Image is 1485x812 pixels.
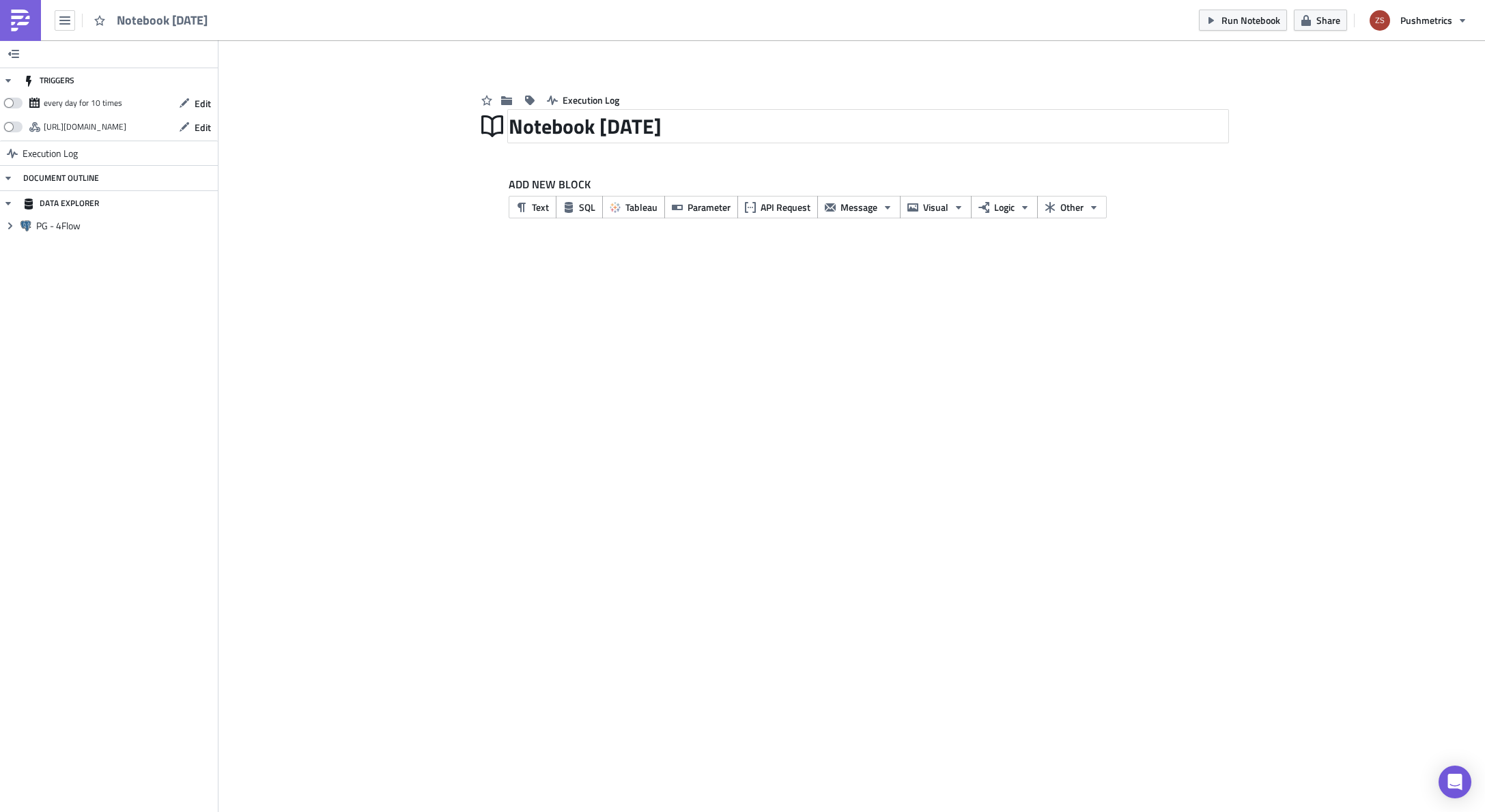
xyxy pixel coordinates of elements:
button: Logic [971,196,1038,218]
span: Tableau [625,200,657,214]
span: Pushmetrics [1400,13,1452,27]
span: Execution Log [23,141,78,166]
button: Execution Log [540,89,626,111]
button: Visual [900,196,972,218]
button: Edit [172,93,218,114]
span: SQL [579,200,595,214]
span: PG - 4Flow [36,220,214,232]
span: Text [532,200,549,214]
span: Edit [195,96,211,111]
button: Other [1037,196,1107,218]
button: Run Notebook [1199,10,1287,31]
span: Visual [923,200,948,214]
div: every day for 10 times [44,93,122,113]
button: Text [509,196,556,218]
span: API Request [761,200,810,214]
button: SQL [556,196,603,218]
div: DATA EXPLORER [23,191,99,216]
label: ADD NEW BLOCK [509,176,1228,192]
span: Share [1316,13,1340,27]
span: Run Notebook [1221,13,1280,27]
div: TRIGGERS [23,68,74,93]
span: Other [1060,200,1084,214]
div: https://4flow.pushmetrics.io/api/v1/report/zBL21GOrKY/webhook?token=7c073ef3d3d347268e69a2dce9e59f16 [44,117,126,137]
div: Open Intercom Messenger [1439,766,1471,798]
span: Logic [994,200,1015,214]
img: Avatar [1368,9,1391,32]
button: API Request [737,196,818,218]
button: Message [817,196,901,218]
span: Execution Log [563,93,619,107]
button: Tableau [602,196,665,218]
button: Edit [172,117,218,138]
img: PushMetrics [10,10,31,31]
button: Share [1294,10,1347,31]
span: Message [840,200,877,214]
span: Parameter [688,200,731,214]
button: Pushmetrics [1361,5,1475,35]
span: Notebook [DATE] [509,113,663,139]
div: DOCUMENT OUTLINE [23,166,99,190]
button: Parameter [664,196,738,218]
span: Notebook [DATE] [117,12,209,28]
span: Edit [195,120,211,134]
